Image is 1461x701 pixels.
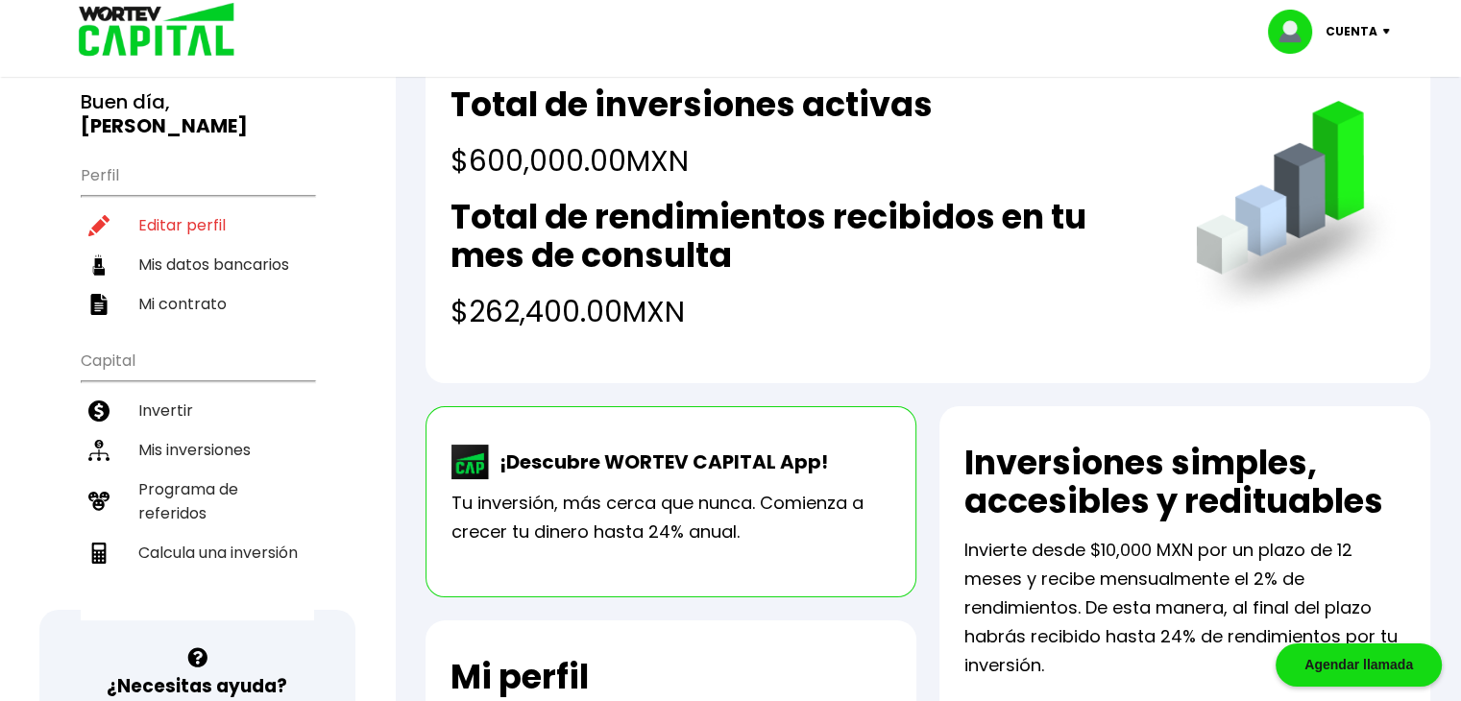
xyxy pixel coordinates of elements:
[88,215,110,236] img: editar-icon.952d3147.svg
[964,444,1405,520] h2: Inversiones simples, accesibles y redituables
[88,440,110,461] img: inversiones-icon.6695dc30.svg
[450,139,933,182] h4: $600,000.00 MXN
[81,284,314,324] a: Mi contrato
[88,254,110,276] img: datos-icon.10cf9172.svg
[1187,101,1405,319] img: grafica.516fef24.png
[81,205,314,245] a: Editar perfil
[81,154,314,324] ul: Perfil
[450,290,1157,333] h4: $262,400.00 MXN
[81,339,314,620] ul: Capital
[88,400,110,422] img: invertir-icon.b3b967d7.svg
[490,447,828,476] p: ¡Descubre WORTEV CAPITAL App!
[450,198,1157,275] h2: Total de rendimientos recibidos en tu mes de consulta
[81,533,314,572] a: Calcula una inversión
[964,536,1405,680] p: Invierte desde $10,000 MXN por un plazo de 12 meses y recibe mensualmente el 2% de rendimientos. ...
[88,491,110,512] img: recomiendanos-icon.9b8e9327.svg
[81,391,314,430] a: Invertir
[88,294,110,315] img: contrato-icon.f2db500c.svg
[88,543,110,564] img: calculadora-icon.17d418c4.svg
[450,658,589,696] h2: Mi perfil
[81,470,314,533] a: Programa de referidos
[81,430,314,470] a: Mis inversiones
[1326,17,1377,46] p: Cuenta
[1268,10,1326,54] img: profile-image
[450,85,933,124] h2: Total de inversiones activas
[451,489,890,546] p: Tu inversión, más cerca que nunca. Comienza a crecer tu dinero hasta 24% anual.
[81,112,248,139] b: [PERSON_NAME]
[1377,29,1403,35] img: icon-down
[451,445,490,479] img: wortev-capital-app-icon
[107,672,287,700] h3: ¿Necesitas ayuda?
[1276,643,1442,687] div: Agendar llamada
[81,245,314,284] a: Mis datos bancarios
[81,90,314,138] h3: Buen día,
